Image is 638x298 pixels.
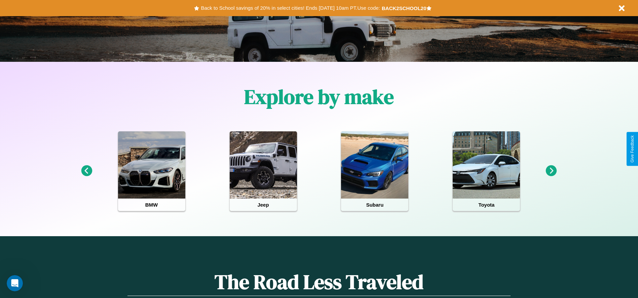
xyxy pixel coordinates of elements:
[382,5,426,11] b: BACK2SCHOOL20
[453,199,520,211] h4: Toyota
[630,135,635,163] div: Give Feedback
[230,199,297,211] h4: Jeep
[199,3,381,13] button: Back to School savings of 20% in select cities! Ends [DATE] 10am PT.Use code:
[127,268,510,296] h1: The Road Less Traveled
[118,199,185,211] h4: BMW
[7,275,23,291] iframe: Intercom live chat
[244,83,394,111] h1: Explore by make
[341,199,408,211] h4: Subaru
